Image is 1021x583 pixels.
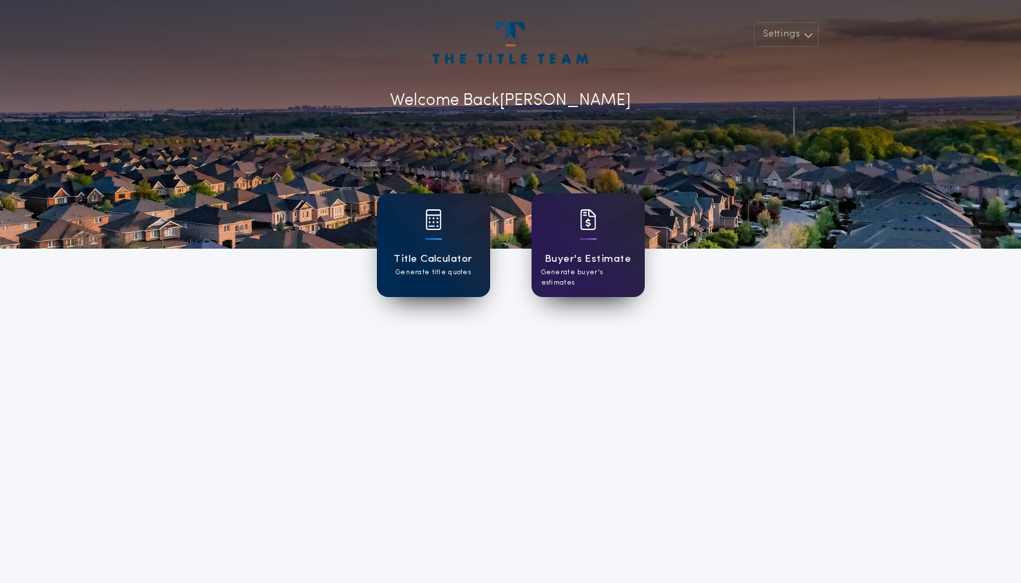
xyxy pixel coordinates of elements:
[433,22,587,64] img: account-logo
[754,22,819,47] button: Settings
[393,251,472,267] h1: Title Calculator
[532,193,645,297] a: card iconBuyer's EstimateGenerate buyer's estimates
[580,209,596,230] img: card icon
[390,88,631,113] p: Welcome Back [PERSON_NAME]
[541,267,635,288] p: Generate buyer's estimates
[396,267,471,278] p: Generate title quotes
[425,209,442,230] img: card icon
[545,251,631,267] h1: Buyer's Estimate
[377,193,490,297] a: card iconTitle CalculatorGenerate title quotes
